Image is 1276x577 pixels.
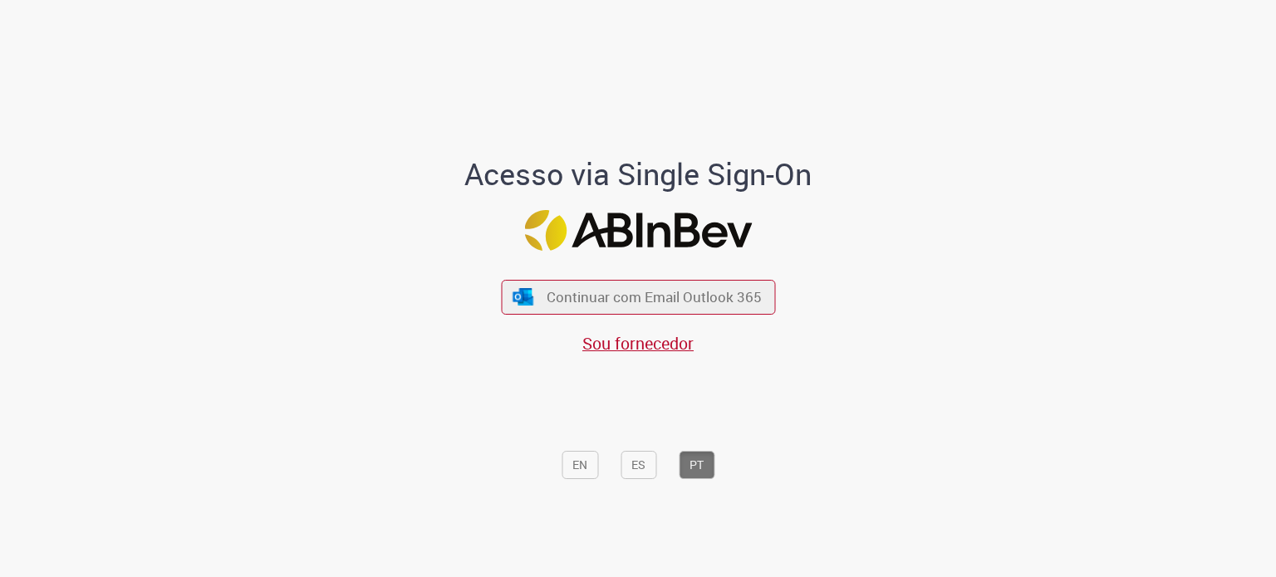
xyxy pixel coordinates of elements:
span: Continuar com Email Outlook 365 [547,287,762,306]
button: EN [562,451,598,479]
button: ícone Azure/Microsoft 360 Continuar com Email Outlook 365 [501,280,775,314]
img: Logo ABInBev [524,210,752,251]
h1: Acesso via Single Sign-On [408,158,869,191]
button: PT [679,451,714,479]
img: ícone Azure/Microsoft 360 [512,288,535,306]
a: Sou fornecedor [582,332,694,355]
button: ES [621,451,656,479]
